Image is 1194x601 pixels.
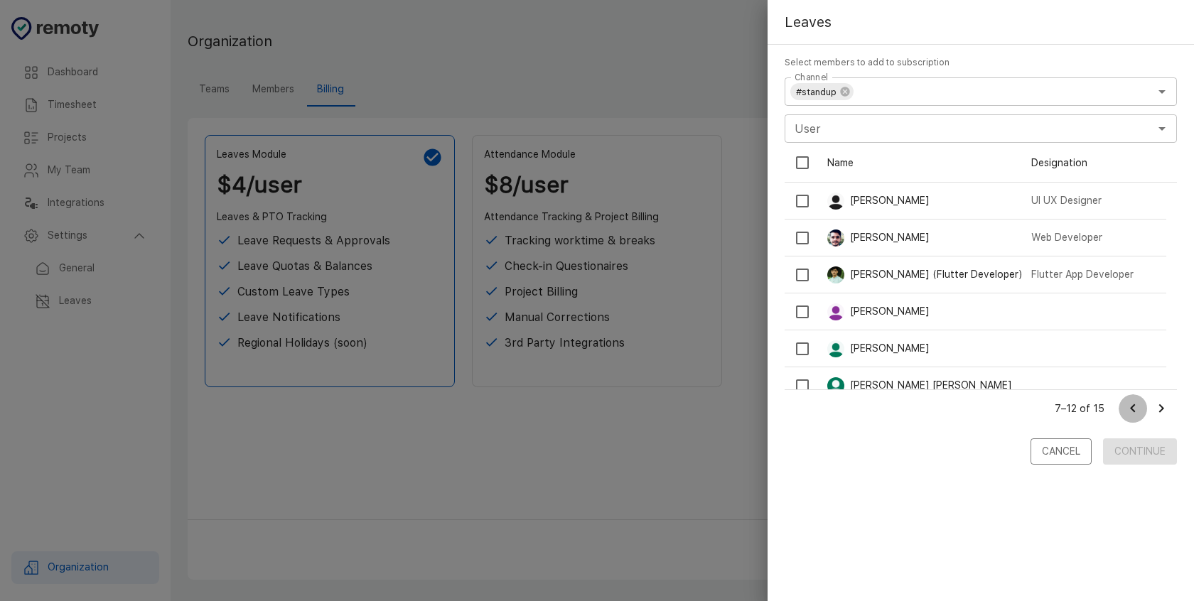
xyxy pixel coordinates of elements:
[850,267,1023,282] p: [PERSON_NAME] (Flutter Developer)
[1031,267,1134,282] p: Flutter App Developer
[1147,394,1176,423] button: Go to next page
[1024,143,1166,183] div: Designation
[850,230,930,245] p: [PERSON_NAME]
[1152,82,1172,102] button: Open
[850,341,930,356] p: [PERSON_NAME]
[1119,394,1147,423] button: Go to previous page
[827,377,844,394] img: Anh Nhat Nguyen
[827,303,844,320] img: Salman Khan
[827,143,854,183] div: Name
[850,304,930,319] p: [PERSON_NAME]
[795,71,828,83] label: Channel
[790,84,842,100] span: #standup
[790,83,854,100] div: #standup
[827,229,844,247] img: Ihtesham Ahmad
[1031,143,1087,183] div: Designation
[1031,193,1102,208] p: UI UX Designer
[1031,438,1092,465] button: Cancel
[827,193,844,210] img: Ali Ahmad
[1055,401,1104,416] p: 7–12 of 15
[1031,230,1102,245] p: Web Developer
[785,56,1177,69] p: Select members to add to subscription
[850,378,1012,393] p: [PERSON_NAME] [PERSON_NAME]
[820,143,1024,183] div: Name
[827,266,844,283] img: Kashif Shah (Flutter Developer)
[850,193,930,208] p: [PERSON_NAME]
[785,11,832,33] p: Leaves
[1152,119,1172,139] button: Open
[827,340,844,357] img: Adnan Khan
